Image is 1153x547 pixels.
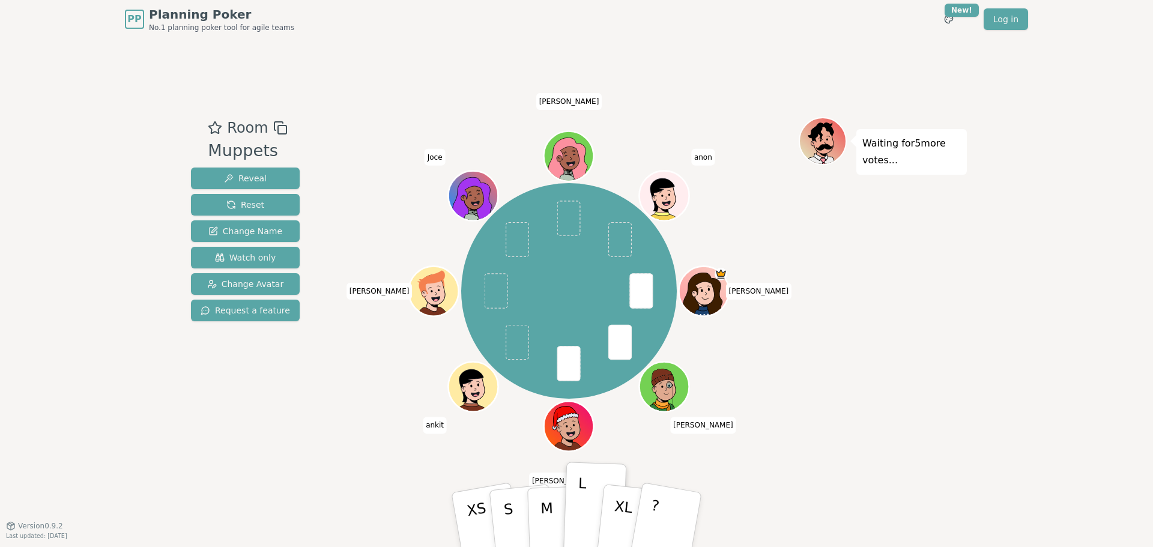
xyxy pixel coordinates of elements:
[6,521,63,531] button: Version0.9.2
[670,417,736,434] span: Click to change your name
[862,135,961,169] p: Waiting for 5 more votes...
[191,247,300,268] button: Watch only
[127,12,141,26] span: PP
[191,300,300,321] button: Request a feature
[208,117,222,139] button: Add as favourite
[425,149,446,166] span: Click to change your name
[227,117,268,139] span: Room
[715,268,728,280] span: Elise is the host
[226,199,264,211] span: Reset
[149,23,294,32] span: No.1 planning poker tool for agile teams
[691,149,715,166] span: Click to change your name
[576,475,587,540] p: L
[18,521,63,531] span: Version 0.9.2
[215,252,276,264] span: Watch only
[529,473,609,489] span: Click to change your name
[536,93,602,110] span: Click to change your name
[423,417,447,434] span: Click to change your name
[984,8,1028,30] a: Log in
[191,273,300,295] button: Change Avatar
[6,533,67,539] span: Last updated: [DATE]
[207,278,284,290] span: Change Avatar
[726,283,792,300] span: Click to change your name
[545,403,592,450] button: Click to change your avatar
[125,6,294,32] a: PPPlanning PokerNo.1 planning poker tool for agile teams
[191,220,300,242] button: Change Name
[208,225,282,237] span: Change Name
[208,139,287,163] div: Muppets
[191,194,300,216] button: Reset
[224,172,267,184] span: Reveal
[191,168,300,189] button: Reveal
[149,6,294,23] span: Planning Poker
[201,304,290,316] span: Request a feature
[938,8,960,30] button: New!
[347,283,413,300] span: Click to change your name
[945,4,979,17] div: New!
